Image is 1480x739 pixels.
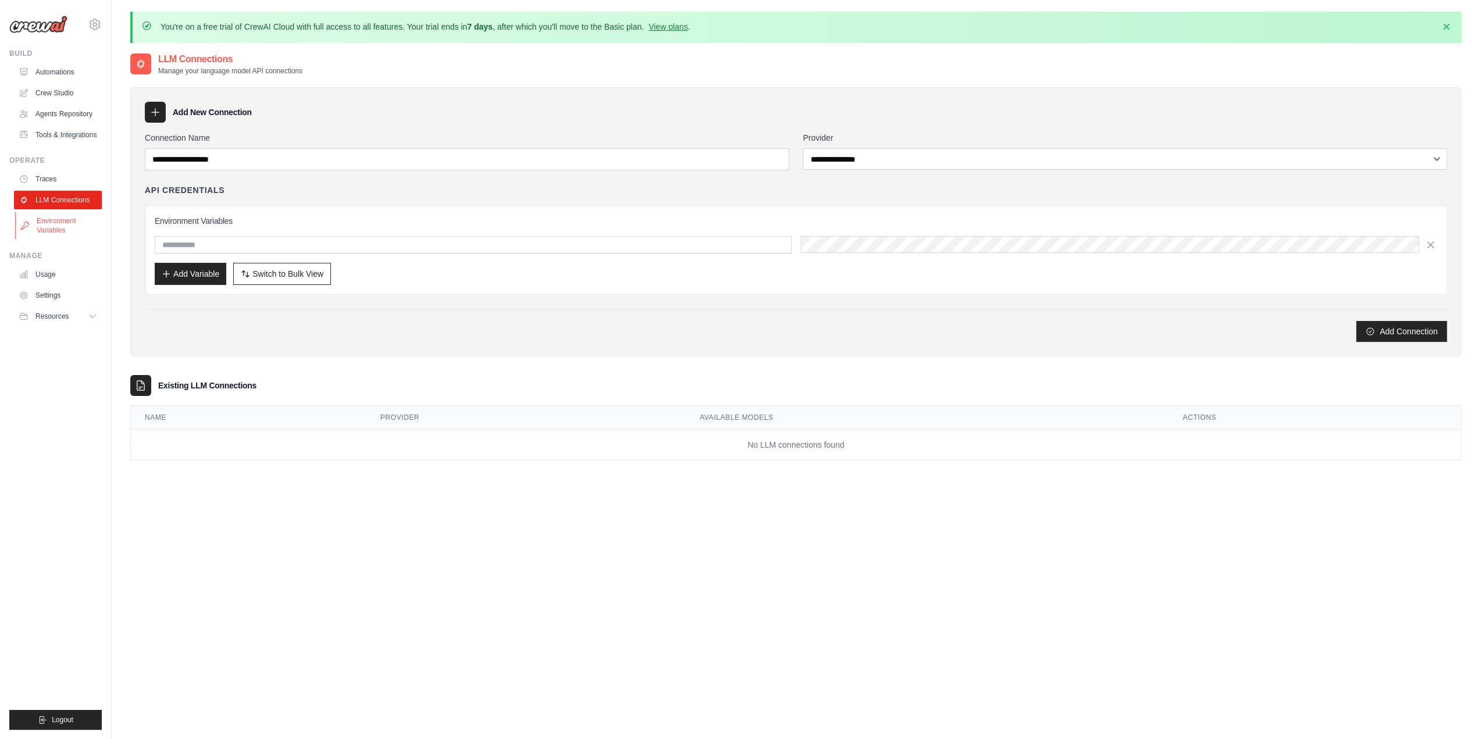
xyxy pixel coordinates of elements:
span: Logout [52,715,73,724]
h3: Add New Connection [173,106,252,118]
th: Provider [366,406,686,430]
th: Actions [1169,406,1461,430]
p: You're on a free trial of CrewAI Cloud with full access to all features. Your trial ends in , aft... [161,21,690,33]
div: Build [9,49,102,58]
h2: LLM Connections [158,52,302,66]
a: Environment Variables [15,212,103,240]
th: Available Models [686,406,1169,430]
a: Usage [14,265,102,284]
div: Manage [9,251,102,260]
a: Crew Studio [14,84,102,102]
h4: API Credentials [145,184,224,196]
button: Logout [9,710,102,730]
td: No LLM connections found [131,430,1461,460]
label: Provider [803,132,1447,144]
strong: 7 days [467,22,493,31]
h3: Environment Variables [155,215,1437,227]
a: Traces [14,170,102,188]
a: Agents Repository [14,105,102,123]
a: View plans [648,22,687,31]
button: Add Connection [1356,321,1447,342]
h3: Existing LLM Connections [158,380,256,391]
a: Tools & Integrations [14,126,102,144]
a: Settings [14,286,102,305]
label: Connection Name [145,132,789,144]
button: Add Variable [155,263,226,285]
span: Switch to Bulk View [252,268,323,280]
button: Switch to Bulk View [233,263,331,285]
span: Resources [35,312,69,321]
button: Resources [14,307,102,326]
img: Logo [9,16,67,33]
th: Name [131,406,366,430]
a: Automations [14,63,102,81]
div: Operate [9,156,102,165]
a: LLM Connections [14,191,102,209]
p: Manage your language model API connections [158,66,302,76]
